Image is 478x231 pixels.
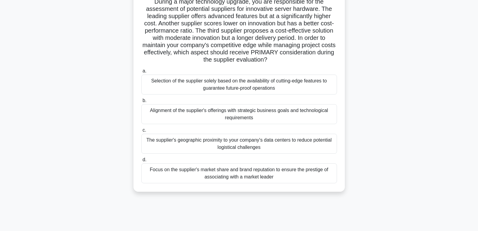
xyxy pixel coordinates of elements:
[141,163,337,183] div: Focus on the supplier's market share and brand reputation to ensure the prestige of associating w...
[143,98,146,103] span: b.
[141,104,337,124] div: Alignment of the supplier's offerings with strategic business goals and technological requirements
[141,75,337,95] div: Selection of the supplier solely based on the availability of cutting-edge features to guarantee ...
[141,134,337,154] div: The supplier's geographic proximity to your company's data centers to reduce potential logistical...
[143,157,146,162] span: d.
[143,127,146,133] span: c.
[143,68,146,73] span: a.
